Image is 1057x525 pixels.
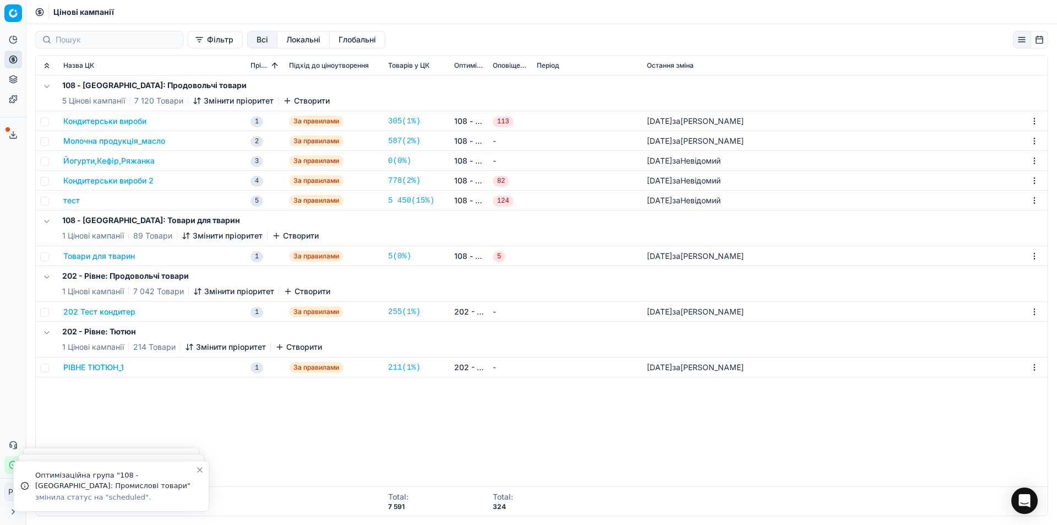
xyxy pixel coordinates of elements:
div: за [PERSON_NAME] [647,136,744,147]
span: За правилами [289,306,344,317]
span: 7 042 Товари [133,286,184,297]
a: 5(0%) [388,251,411,262]
span: Назва ЦК [63,61,94,70]
div: за [PERSON_NAME] [647,251,744,262]
span: Остання зміна [647,61,694,70]
span: 3 [250,156,263,167]
span: 5 [493,251,505,262]
a: 255(1%) [388,306,421,317]
a: 108 - [GEOGRAPHIC_DATA]: Продовольчі товари [454,155,484,166]
a: 202 - Рівне: Тютюн [454,362,484,373]
span: [DATE] [647,176,672,185]
div: за [PERSON_NAME] [647,362,744,373]
td: - [488,358,532,377]
h5: 108 - [GEOGRAPHIC_DATA]: Продовольчі товари [62,80,330,91]
span: [DATE] [647,156,672,165]
span: [DATE] [647,362,672,372]
button: Close toast [193,463,206,477]
span: Підхід до ціноутворення [289,61,369,70]
input: Пошук [56,34,176,45]
button: Змінити пріоритет [185,342,266,353]
span: Товарів у ЦК [388,61,429,70]
a: 0(0%) [388,155,411,166]
span: 4 [250,176,263,187]
button: РС [4,483,22,501]
span: 1 [250,362,263,374]
h5: 108 - [GEOGRAPHIC_DATA]: Товари для тварин [62,215,319,226]
a: 108 - [GEOGRAPHIC_DATA]: Продовольчі товари [454,195,484,206]
button: all [247,31,277,48]
a: 211(1%) [388,362,421,373]
div: за [PERSON_NAME] [647,306,744,317]
span: 1 Цінові кампанії [62,342,124,353]
span: 1 [250,116,263,127]
span: За правилами [289,155,344,166]
span: За правилами [289,362,344,373]
button: Молочна продукція_масло [63,136,165,147]
span: [DATE] [647,196,672,205]
td: - [488,131,532,151]
a: 587(2%) [388,136,421,147]
button: Створити [275,342,322,353]
a: 5 450(15%) [388,195,434,206]
a: 305(1%) [388,116,421,127]
div: Оптимізаційна група "108 - [GEOGRAPHIC_DATA]: Промислові товари" [35,470,195,491]
button: Кондитерськи вироби 2 [63,175,154,186]
span: 1 [250,251,263,262]
span: 214 Товари [133,342,176,353]
button: Фільтр [188,31,243,48]
a: 202 - Рівне: Продовольчі товари [454,306,484,317]
button: Змінити пріоритет [182,230,263,241]
button: Йогурти,Кефір,Ряжанка [63,155,155,166]
a: 108 - [GEOGRAPHIC_DATA]: Продовольчі товари [454,116,484,127]
span: [DATE] [647,251,672,261]
span: 113 [493,116,514,127]
span: 1 [250,307,263,318]
span: [DATE] [647,116,672,126]
td: - [488,151,532,171]
button: Expand all [40,59,53,72]
span: За правилами [289,251,344,262]
span: За правилами [289,136,344,147]
button: global [330,31,385,48]
button: Sorted by Пріоритет ascending [269,60,280,71]
span: За правилами [289,175,344,186]
span: 5 [250,196,263,207]
span: Оповіщення [493,61,528,70]
span: Цінові кампанії [53,7,114,18]
span: 1 Цінові кампанії [62,230,124,241]
div: за [PERSON_NAME] [647,116,744,127]
td: - [488,302,532,322]
button: local [277,31,330,48]
span: РС [5,484,21,500]
a: 778(2%) [388,175,421,186]
button: Змінити пріоритет [193,286,274,297]
span: За правилами [289,195,344,206]
h5: 202 - Рівне: Продовольчі товари [62,270,330,282]
div: за Невідомий [647,155,721,166]
span: 7 120 Товари [134,95,183,106]
button: 202 Тест кондитер [63,306,135,317]
button: Створити [283,95,330,106]
span: Пріоритет [250,61,269,70]
button: Товари для тварин [63,251,135,262]
span: 124 [493,196,514,207]
nav: breadcrumb [53,7,114,18]
div: 324 [493,502,513,511]
div: Open Intercom Messenger [1011,488,1038,514]
div: змінила статус на "scheduled". [35,492,195,502]
a: 108 - [GEOGRAPHIC_DATA]: Продовольчі товари [454,136,484,147]
h5: 202 - Рівне: Тютюн [62,326,322,337]
div: за Невідомий [647,175,721,186]
button: Створити [284,286,330,297]
a: 108 - [GEOGRAPHIC_DATA]: Товари для тварин [454,251,484,262]
span: Період [537,61,559,70]
button: тест [63,195,80,206]
span: 5 Цінові кампанії [62,95,125,106]
button: Змінити пріоритет [193,95,274,106]
span: [DATE] [647,136,672,145]
span: 1 Цінові кампанії [62,286,124,297]
span: Оптимізаційні групи [454,61,484,70]
div: Total : [493,491,513,502]
div: за Невідомий [647,195,721,206]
